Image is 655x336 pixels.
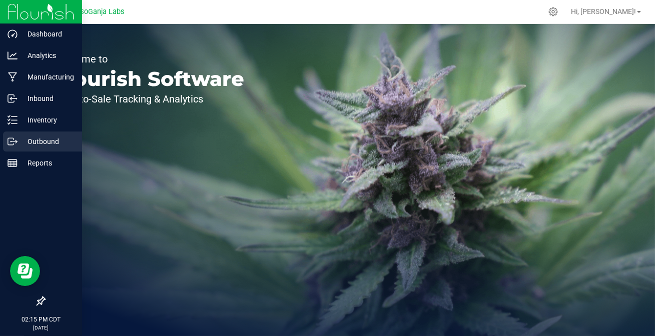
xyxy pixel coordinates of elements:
[8,72,18,82] inline-svg: Manufacturing
[547,7,559,16] div: Manage settings
[18,157,78,169] p: Reports
[18,28,78,40] p: Dashboard
[8,115,18,125] inline-svg: Inventory
[18,114,78,126] p: Inventory
[54,94,244,104] p: Seed-to-Sale Tracking & Analytics
[8,29,18,39] inline-svg: Dashboard
[18,49,78,61] p: Analytics
[80,7,125,16] span: SoGanja Labs
[18,92,78,104] p: Inbound
[54,69,244,89] p: Flourish Software
[8,50,18,60] inline-svg: Analytics
[18,135,78,147] p: Outbound
[5,315,78,324] p: 02:15 PM CDT
[10,256,40,286] iframe: Resource center
[8,93,18,103] inline-svg: Inbound
[18,71,78,83] p: Manufacturing
[8,158,18,168] inline-svg: Reports
[8,136,18,146] inline-svg: Outbound
[571,7,636,15] span: Hi, [PERSON_NAME]!
[54,54,244,64] p: Welcome to
[5,324,78,331] p: [DATE]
